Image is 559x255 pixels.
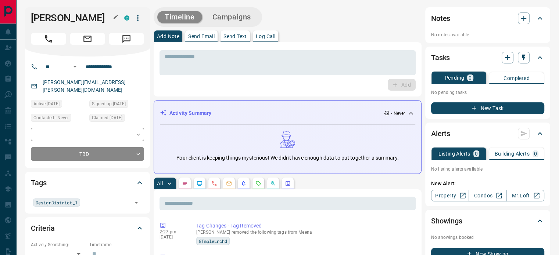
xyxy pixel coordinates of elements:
[182,181,188,186] svg: Notes
[431,180,544,187] p: New Alert:
[431,10,544,27] div: Notes
[431,190,469,201] a: Property
[241,181,247,186] svg: Listing Alerts
[469,190,506,201] a: Condos
[89,100,144,110] div: Sun Aug 15 2021
[169,109,211,117] p: Activity Summary
[431,234,544,241] p: No showings booked
[157,11,202,23] button: Timeline
[431,52,450,63] h2: Tasks
[431,49,544,66] div: Tasks
[33,100,60,108] span: Active [DATE]
[431,125,544,142] div: Alerts
[475,151,478,156] p: 0
[223,34,247,39] p: Send Text
[31,33,66,45] span: Call
[31,12,113,24] h1: [PERSON_NAME]
[469,75,472,80] p: 0
[226,181,232,186] svg: Emails
[36,199,78,206] span: DesignDistrict_1
[205,11,258,23] button: Campaigns
[196,230,413,235] p: [PERSON_NAME] removed the following tags from Meena
[199,237,227,245] span: 8TmpleLnchd
[431,32,544,38] p: No notes available
[31,100,86,110] div: Sun Aug 15 2021
[431,128,450,139] h2: Alerts
[157,34,179,39] p: Add Note
[160,234,185,240] p: [DATE]
[431,102,544,114] button: New Task
[160,106,415,120] div: Activity Summary- Never
[196,222,413,230] p: Tag Changes - Tag Removed
[176,154,398,162] p: Your client is keeping things mysterious! We didn't have enough data to put together a summary.
[438,151,470,156] p: Listing Alerts
[197,181,203,186] svg: Lead Browsing Activity
[33,114,69,121] span: Contacted - Never
[256,34,275,39] p: Log Call
[31,147,144,161] div: TBD
[124,15,129,21] div: condos.ca
[70,33,105,45] span: Email
[157,181,163,186] p: All
[89,114,144,124] div: Sun Aug 15 2021
[495,151,530,156] p: Building Alerts
[504,76,530,81] p: Completed
[31,241,86,248] p: Actively Searching:
[43,79,126,93] a: [PERSON_NAME][EMAIL_ADDRESS][PERSON_NAME][DOMAIN_NAME]
[211,181,217,186] svg: Calls
[285,181,291,186] svg: Agent Actions
[270,181,276,186] svg: Opportunities
[160,229,185,234] p: 2:27 pm
[89,241,144,248] p: Timeframe:
[109,33,144,45] span: Message
[71,62,79,71] button: Open
[31,219,144,237] div: Criteria
[131,197,141,208] button: Open
[506,190,544,201] a: Mr.Loft
[92,100,126,108] span: Signed up [DATE]
[431,166,544,172] p: No listing alerts available
[431,87,544,98] p: No pending tasks
[444,75,464,80] p: Pending
[92,114,122,121] span: Claimed [DATE]
[31,222,55,234] h2: Criteria
[255,181,261,186] svg: Requests
[431,212,544,230] div: Showings
[431,12,450,24] h2: Notes
[534,151,537,156] p: 0
[31,177,46,189] h2: Tags
[431,215,462,227] h2: Showings
[188,34,215,39] p: Send Email
[31,174,144,192] div: Tags
[391,110,405,117] p: - Never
